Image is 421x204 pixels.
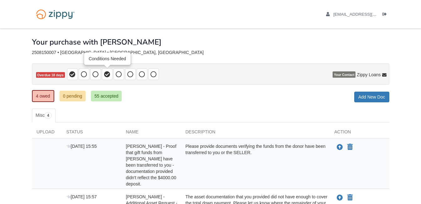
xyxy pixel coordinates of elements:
[60,91,86,101] a: 0 pending
[32,6,79,22] img: Logo
[32,38,161,46] h1: Your purchase with [PERSON_NAME]
[336,143,344,151] button: Upload Delores Johnson - Proof that gift funds from Rebecca Johnson have been transferred to you ...
[45,112,52,119] span: 4
[330,129,389,138] div: Action
[32,50,389,55] div: 2508150007 • [GEOGRAPHIC_DATA] • [GEOGRAPHIC_DATA], [GEOGRAPHIC_DATA]
[354,92,389,102] a: Add New Doc
[36,72,65,78] span: Overdue 18 days
[66,144,97,149] span: [DATE] 15:55
[84,53,130,65] div: Conditions Needed
[326,12,405,18] a: edit profile
[181,143,330,187] div: Please provide documents verifying the funds from the donor have been transferred to you or the S...
[32,90,54,102] a: 4 owed
[32,109,55,122] a: Misc
[91,91,122,101] a: 55 accepted
[333,72,355,78] span: Your Contact
[336,194,344,202] button: Upload Delores Johnson -Additional Asset Request - Gift funds total $4000.00, South Central acct ...
[382,12,389,18] a: Log out
[32,129,62,138] div: Upload
[66,194,97,199] span: [DATE] 15:57
[357,72,381,78] span: Zippy Loans
[121,129,181,138] div: Name
[126,144,176,186] span: [PERSON_NAME] - Proof that gift funds from [PERSON_NAME] have been transferred to you - documenta...
[62,129,121,138] div: Status
[347,194,353,201] button: Declare Delores Johnson -Additional Asset Request - Gift funds total $4000.00, South Central acct...
[347,143,353,151] button: Declare Delores Johnson - Proof that gift funds from Rebecca Johnson have been transferred to you...
[181,129,330,138] div: Description
[333,12,405,17] span: mariebarlow2941@gmail.com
